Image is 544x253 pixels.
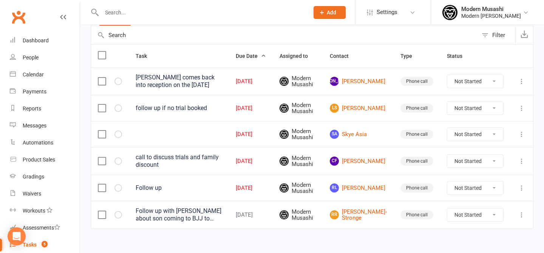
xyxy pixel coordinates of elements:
span: Modern Musashi [280,155,316,168]
div: call to discuss trials and family discount [136,154,222,169]
div: Open Intercom Messenger [8,227,26,245]
div: Tasks [23,242,37,248]
div: [DATE] [236,185,266,191]
button: Assigned to [280,51,316,61]
a: [PERSON_NAME][PERSON_NAME] [330,77,387,86]
span: SA [330,130,339,139]
div: Dashboard [23,37,49,43]
span: 5 [42,241,48,247]
a: Automations [10,134,80,151]
div: Automations [23,140,53,146]
button: Due Date [236,51,266,61]
a: Calendar [10,66,80,83]
div: Phone call [400,104,433,113]
div: [DATE] [236,105,266,112]
div: Reports [23,106,41,112]
div: Calendar [23,71,44,78]
div: [DATE] [236,131,266,138]
span: RL [330,183,339,192]
span: LS [330,104,339,113]
div: People [23,54,39,61]
button: Task [136,51,155,61]
a: Messages [10,117,80,134]
div: Phone call [400,183,433,192]
span: Task [136,53,155,59]
input: Search [91,26,478,44]
div: Filter [492,31,505,40]
div: Messages [23,123,46,129]
span: Modern Musashi [280,182,316,194]
div: [DATE] [236,212,266,218]
a: Waivers [10,185,80,202]
div: [DATE] [236,158,266,165]
a: CF[PERSON_NAME] [330,157,387,166]
a: RR[PERSON_NAME]-Stronge [330,209,387,221]
span: Add [327,9,336,16]
div: Gradings [23,174,44,180]
div: Follow up with [PERSON_NAME] about son coming to BJJ to watch after art classes [136,207,222,222]
input: Search... [99,7,304,18]
a: Dashboard [10,32,80,49]
div: Phone call [400,210,433,219]
div: Waivers [23,191,41,197]
div: [DATE] [236,78,266,85]
div: follow up if no trial booked [136,104,222,112]
a: Product Sales [10,151,80,168]
div: Follow up [136,184,222,192]
div: [PERSON_NAME] comes back into reception on the [DATE] [136,74,222,89]
span: Modern Musashi [280,75,316,88]
span: Assigned to [280,53,316,59]
span: Modern Musashi [280,102,316,115]
div: Product Sales [23,157,55,163]
span: RR [330,210,339,219]
div: Workouts [23,208,45,214]
img: Modern Musashi [280,104,289,113]
div: Modern [PERSON_NAME] [461,12,521,19]
span: Type [400,53,420,59]
span: Status [447,53,471,59]
a: Reports [10,100,80,117]
span: Modern Musashi [280,128,316,141]
img: thumb_image1750915221.png [442,5,457,20]
span: Due Date [236,53,266,59]
a: LS[PERSON_NAME] [330,104,387,113]
a: RL[PERSON_NAME] [330,183,387,192]
span: Contact [330,53,357,59]
div: Phone call [400,157,433,166]
a: SASkye Asia [330,130,387,139]
button: Contact [330,51,357,61]
a: Clubworx [9,8,28,26]
button: Status [447,51,471,61]
button: Filter [478,26,515,44]
div: Phone call [400,77,433,86]
a: Payments [10,83,80,100]
span: [PERSON_NAME] [330,77,339,86]
img: Modern Musashi [280,157,289,166]
a: People [10,49,80,66]
div: Phone call [400,130,433,139]
span: Settings [377,4,397,21]
img: Modern Musashi [280,183,289,192]
a: Workouts [10,202,80,219]
a: Gradings [10,168,80,185]
img: Modern Musashi [280,77,289,86]
div: Assessments [23,225,60,231]
img: Modern Musashi [280,210,289,219]
div: Payments [23,88,46,95]
img: Modern Musashi [280,130,289,139]
button: Type [400,51,420,61]
button: Add [314,6,346,19]
span: Modern Musashi [280,209,316,221]
a: Assessments [10,219,80,236]
div: Modern Musashi [461,6,521,12]
span: CF [330,157,339,166]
